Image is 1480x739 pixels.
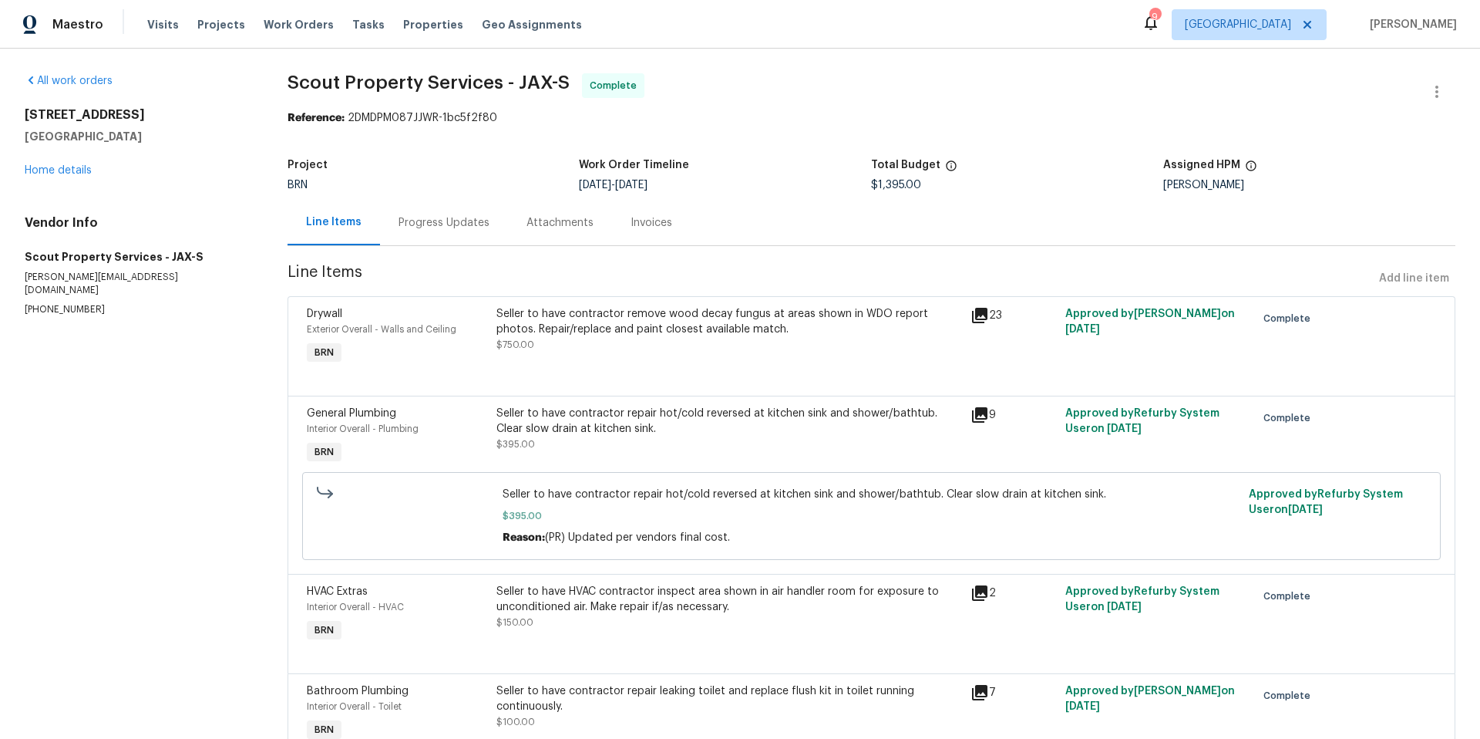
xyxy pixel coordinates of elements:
span: BRN [308,722,340,737]
span: BRN [308,444,340,460]
span: Tasks [352,19,385,30]
div: Seller to have HVAC contractor inspect area shown in air handler room for exposure to uncondition... [496,584,962,615]
span: [DATE] [615,180,647,191]
span: Complete [1263,410,1317,426]
span: Visits [147,17,179,32]
span: HVAC Extras [307,586,368,597]
b: Reference: [288,113,345,123]
div: Seller to have contractor repair leaking toilet and replace flush kit in toilet running continuou... [496,683,962,714]
div: Attachments [526,215,594,231]
div: Seller to have contractor remove wood decay fungus at areas shown in WDO report photos. Repair/re... [496,306,962,337]
span: $1,395.00 [871,180,921,191]
h5: Total Budget [871,160,940,170]
span: Drywall [307,309,342,319]
h2: [STREET_ADDRESS] [25,107,251,123]
h5: [GEOGRAPHIC_DATA] [25,129,251,144]
span: [DATE] [1107,423,1142,434]
span: Bathroom Plumbing [307,686,409,697]
div: [PERSON_NAME] [1163,180,1455,191]
span: Approved by [PERSON_NAME] on [1065,686,1235,712]
span: Interior Overall - Toilet [307,702,402,711]
span: Exterior Overall - Walls and Ceiling [307,325,456,334]
span: $150.00 [496,618,533,627]
div: 2DMDPM087JJWR-1bc5f2f80 [288,110,1455,126]
div: Progress Updates [399,215,489,231]
span: Approved by Refurby System User on [1065,408,1219,434]
span: $750.00 [496,340,534,349]
span: Interior Overall - HVAC [307,602,404,612]
div: Seller to have contractor repair hot/cold reversed at kitchen sink and shower/bathtub. Clear slow... [496,406,962,437]
span: Approved by [PERSON_NAME] on [1065,309,1235,335]
span: General Plumbing [307,408,396,419]
span: Interior Overall - Plumbing [307,424,419,434]
div: 23 [970,306,1056,325]
div: Line Items [306,214,362,230]
span: [GEOGRAPHIC_DATA] [1185,17,1291,32]
span: Approved by Refurby System User on [1249,489,1403,515]
span: Complete [1263,589,1317,604]
span: BRN [288,180,308,191]
span: [DATE] [1288,504,1323,515]
h5: Assigned HPM [1163,160,1240,170]
span: Line Items [288,265,1373,293]
span: $395.00 [503,508,1239,524]
span: Properties [403,17,463,32]
span: $395.00 [496,440,535,449]
span: Geo Assignments [482,17,582,32]
span: Maestro [52,17,103,32]
span: $100.00 [496,717,535,727]
span: [DATE] [1065,324,1100,335]
span: Work Orders [264,17,334,32]
span: The hpm assigned to this work order. [1245,160,1257,180]
div: 7 [970,683,1056,702]
span: (PR) Updated per vendors final cost. [545,532,730,543]
h5: Scout Property Services - JAX-S [25,249,251,265]
span: The total cost of line items that have been proposed by Opendoor. This sum includes line items th... [945,160,957,180]
a: Home details [25,165,92,176]
p: [PERSON_NAME][EMAIL_ADDRESS][DOMAIN_NAME] [25,271,251,297]
p: [PHONE_NUMBER] [25,303,251,316]
span: - [579,180,647,191]
span: Complete [1263,311,1317,326]
h4: Vendor Info [25,215,251,231]
span: [PERSON_NAME] [1364,17,1457,32]
span: Seller to have contractor repair hot/cold reversed at kitchen sink and shower/bathtub. Clear slow... [503,487,1239,502]
div: 2 [970,584,1056,602]
div: Invoices [631,215,672,231]
span: Scout Property Services - JAX-S [288,73,570,92]
span: Complete [590,78,643,93]
h5: Project [288,160,328,170]
span: [DATE] [579,180,611,191]
span: [DATE] [1107,602,1142,612]
div: 9 [1149,9,1160,25]
span: BRN [308,345,340,360]
span: [DATE] [1065,701,1100,712]
div: 9 [970,406,1056,424]
span: BRN [308,623,340,638]
span: Approved by Refurby System User on [1065,586,1219,612]
h5: Work Order Timeline [579,160,689,170]
span: Reason: [503,532,545,543]
span: Projects [197,17,245,32]
span: Complete [1263,688,1317,704]
a: All work orders [25,76,113,86]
